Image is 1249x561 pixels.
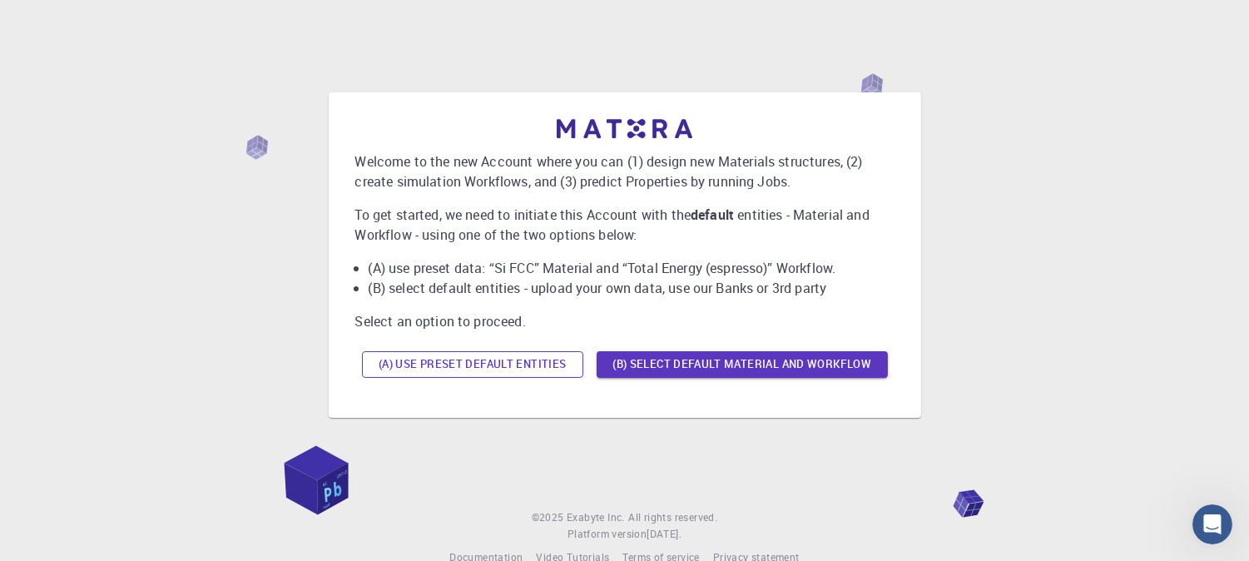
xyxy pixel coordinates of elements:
[1192,504,1232,544] iframe: Intercom live chat
[355,311,895,331] p: Select an option to proceed.
[355,205,895,245] p: To get started, we need to initiate this Account with the entities - Material and Workflow - usin...
[691,206,734,224] b: default
[369,258,895,278] li: (A) use preset data: “Si FCC” Material and “Total Energy (espresso)” Workflow.
[647,526,681,543] a: [DATE].
[532,509,567,526] span: © 2025
[647,527,681,540] span: [DATE] .
[355,151,895,191] p: Welcome to the new Account where you can (1) design new Materials structures, (2) create simulati...
[369,278,895,298] li: (B) select default entities - upload your own data, use our Banks or 3rd party
[567,510,625,524] span: Exabyte Inc.
[362,351,583,378] button: (A) Use preset default entities
[557,119,693,138] img: logo
[567,509,625,526] a: Exabyte Inc.
[568,526,647,543] span: Platform version
[33,12,85,27] span: Destek
[597,351,888,378] button: (B) Select default material and workflow
[628,509,717,526] span: All rights reserved.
